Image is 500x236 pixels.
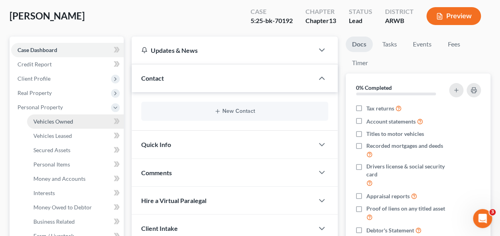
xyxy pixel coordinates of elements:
span: Quick Info [141,141,171,148]
button: New Contact [148,108,322,114]
span: Tax returns [366,104,394,112]
span: Debtor's Statement [366,226,414,234]
div: Chapter [305,16,336,25]
span: Business Related [33,218,75,225]
span: Secured Assets [33,147,70,153]
span: 3 [489,209,496,215]
a: Fees [441,37,467,52]
a: Vehicles Owned [27,114,124,129]
a: Money Owed to Debtor [27,200,124,215]
span: [PERSON_NAME] [10,10,85,21]
span: Client Profile [18,75,51,82]
span: Money Owed to Debtor [33,204,92,211]
span: Money and Accounts [33,175,86,182]
span: Account statements [366,118,416,126]
span: Contact [141,74,164,82]
a: Business Related [27,215,124,229]
a: Credit Report [11,57,124,72]
div: District [385,7,414,16]
div: ARWB [385,16,414,25]
button: Preview [426,7,481,25]
span: Proof of liens on any titled asset [366,205,445,213]
span: Vehicles Leased [33,132,72,139]
span: Vehicles Owned [33,118,73,125]
span: Hire a Virtual Paralegal [141,197,206,204]
span: Titles to motor vehicles [366,130,424,138]
span: 13 [329,17,336,24]
span: Appraisal reports [366,192,410,200]
a: Interests [27,186,124,200]
div: Lead [349,16,372,25]
a: Timer [346,55,374,71]
a: Docs [346,37,373,52]
div: Chapter [305,7,336,16]
span: Interests [33,190,55,196]
span: Comments [141,169,172,176]
span: Personal Items [33,161,70,168]
a: Vehicles Leased [27,129,124,143]
a: Tasks [376,37,403,52]
a: Case Dashboard [11,43,124,57]
a: Personal Items [27,157,124,172]
div: Status [349,7,372,16]
a: Secured Assets [27,143,124,157]
span: Personal Property [18,104,63,110]
a: Money and Accounts [27,172,124,186]
iframe: Intercom live chat [473,209,492,228]
span: Credit Report [18,61,52,68]
span: Drivers license & social security card [366,162,447,178]
span: Client Intake [141,224,178,232]
div: Updates & News [141,46,304,54]
div: 5:25-bk-70192 [251,16,293,25]
span: Case Dashboard [18,46,57,53]
span: Recorded mortgages and deeds [366,142,443,150]
a: Events [407,37,438,52]
strong: 0% Completed [356,84,392,91]
span: Real Property [18,89,52,96]
div: Case [251,7,293,16]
